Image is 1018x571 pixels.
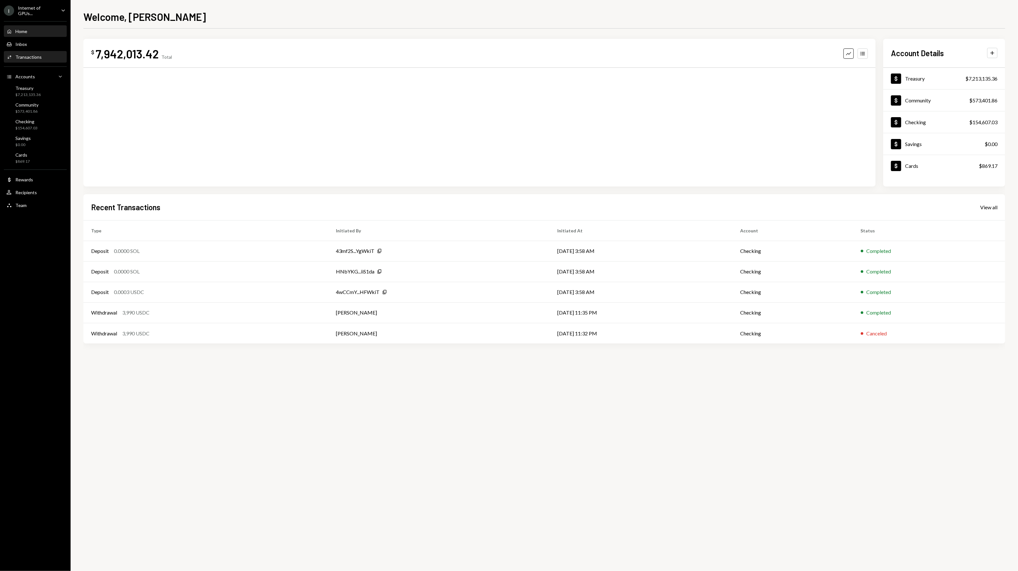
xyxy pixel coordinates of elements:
div: Cards [905,163,918,169]
td: Checking [733,241,853,261]
div: 0.0003 USDC [114,288,144,296]
div: Canceled [867,330,887,337]
div: 0.0000 SOL [114,268,140,275]
div: Internet of GPUs... [18,5,56,16]
a: Cards$869.17 [883,155,1005,177]
div: $573,401.86 [969,97,997,104]
div: Completed [867,309,891,316]
div: Deposit [91,288,109,296]
td: [PERSON_NAME] [328,302,550,323]
div: Community [905,97,931,103]
a: Checking$154,607.03 [883,111,1005,133]
div: HNbYKG...iiS1da [336,268,374,275]
div: Withdrawal [91,309,117,316]
div: Deposit [91,247,109,255]
a: Recipients [4,186,67,198]
th: Initiated By [328,220,550,241]
a: Cards$869.17 [4,150,67,166]
a: Treasury$7,213,135.36 [883,68,1005,89]
div: 3,990 USDC [122,309,150,316]
td: Checking [733,302,853,323]
td: [PERSON_NAME] [328,323,550,343]
h2: Recent Transactions [91,202,160,212]
div: View all [980,204,997,211]
td: Checking [733,261,853,282]
a: Rewards [4,174,67,185]
div: Rewards [15,177,33,182]
a: Inbox [4,38,67,50]
a: Home [4,25,67,37]
div: Checking [905,119,926,125]
th: Account [733,220,853,241]
a: Checking$154,607.03 [4,117,67,132]
div: $154,607.03 [15,125,38,131]
h2: Account Details [891,48,944,58]
div: Community [15,102,38,108]
a: Community$573,401.86 [4,100,67,116]
div: Home [15,29,27,34]
div: Total [161,54,172,60]
div: Treasury [905,75,925,82]
th: Initiated At [550,220,733,241]
a: View all [980,203,997,211]
div: Recipients [15,190,37,195]
div: Completed [867,268,891,275]
div: $7,213,135.36 [965,75,997,82]
div: Withdrawal [91,330,117,337]
td: [DATE] 3:58 AM [550,261,733,282]
div: Completed [867,288,891,296]
div: 0.0000 SOL [114,247,140,255]
div: $0.00 [15,142,31,148]
th: Status [853,220,1005,241]
div: $7,213,135.36 [15,92,41,98]
td: [DATE] 3:58 AM [550,282,733,302]
a: Team [4,199,67,211]
h1: Welcome, [PERSON_NAME] [83,10,206,23]
div: I [4,5,14,16]
div: Checking [15,119,38,124]
a: Community$573,401.86 [883,90,1005,111]
div: $869.17 [979,162,997,170]
div: Completed [867,247,891,255]
div: 7,942,013.42 [96,47,159,61]
th: Type [83,220,328,241]
div: Transactions [15,54,42,60]
div: $ [91,49,94,56]
div: Savings [15,135,31,141]
div: Deposit [91,268,109,275]
div: Savings [905,141,922,147]
div: 43mf2S...YgWkiT [336,247,374,255]
td: Checking [733,323,853,343]
td: [DATE] 11:35 PM [550,302,733,323]
a: Savings$0.00 [883,133,1005,155]
a: Accounts [4,71,67,82]
div: Inbox [15,41,27,47]
td: [DATE] 3:58 AM [550,241,733,261]
div: 4wCCmY...HFWkiT [336,288,380,296]
div: Team [15,203,27,208]
div: $573,401.86 [15,109,38,114]
a: Savings$0.00 [4,134,67,149]
td: [DATE] 11:32 PM [550,323,733,343]
div: $154,607.03 [969,118,997,126]
div: 3,990 USDC [122,330,150,337]
a: Transactions [4,51,67,63]
div: Accounts [15,74,35,79]
td: Checking [733,282,853,302]
div: Cards [15,152,30,158]
div: Treasury [15,85,41,91]
div: $869.17 [15,159,30,164]
a: Treasury$7,213,135.36 [4,83,67,99]
div: $0.00 [985,140,997,148]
